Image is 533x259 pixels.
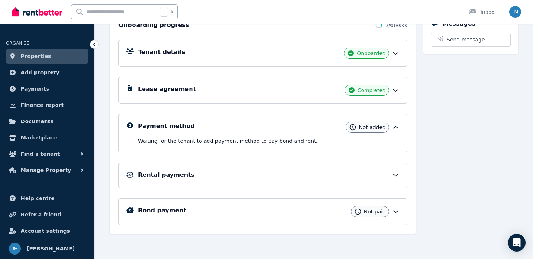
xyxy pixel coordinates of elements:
div: Open Intercom Messenger [508,234,526,252]
h5: Payment method [138,122,195,131]
a: Documents [6,114,88,129]
button: Manage Property [6,163,88,178]
span: Completed [358,87,386,94]
a: Add property [6,65,88,80]
h5: Tenant details [138,48,185,57]
a: Finance report [6,98,88,112]
span: Marketplace [21,133,57,142]
button: Send message [431,33,510,46]
span: k [171,9,174,15]
img: Bond Details [126,207,134,213]
a: Account settings [6,223,88,238]
img: Jason Ma [509,6,521,18]
a: Payments [6,81,88,96]
span: Documents [21,117,54,126]
span: Refer a friend [21,210,61,219]
h5: Messages [443,19,475,28]
span: Payments [21,84,49,93]
img: RentBetter [12,6,62,17]
a: Properties [6,49,88,64]
span: Send message [447,36,485,43]
h2: Onboarding progress [118,21,189,30]
p: Waiting for the tenant to add payment method to pay bond and rent . [138,137,399,145]
span: [PERSON_NAME] [27,244,75,253]
h5: Rental payments [138,171,194,179]
span: ORGANISE [6,41,29,46]
span: Properties [21,52,51,61]
img: Rental Payments [126,172,134,178]
h5: Bond payment [138,206,186,215]
div: Inbox [469,9,495,16]
a: Marketplace [6,130,88,145]
span: Add property [21,68,60,77]
span: Finance report [21,101,64,110]
h5: Lease agreement [138,85,196,94]
img: Jason Ma [9,243,21,255]
a: Refer a friend [6,207,88,222]
span: Onboarded [357,50,386,57]
span: Manage Property [21,166,71,175]
span: 2 / 6 tasks [385,21,407,29]
span: Help centre [21,194,55,203]
span: Account settings [21,226,70,235]
a: Help centre [6,191,88,206]
button: Find a tenant [6,147,88,161]
span: Not added [359,124,386,131]
span: Not paid [364,208,386,215]
span: Find a tenant [21,149,60,158]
